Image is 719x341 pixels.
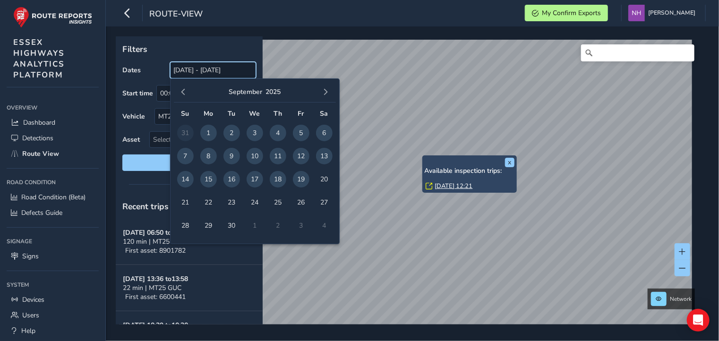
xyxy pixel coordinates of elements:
[123,274,188,283] strong: [DATE] 13:36 to 13:58
[122,89,153,98] label: Start time
[116,265,263,311] button: [DATE] 13:36 to13:5822 min | MT25 GUCFirst asset: 6600441
[247,148,263,164] span: 10
[581,44,694,61] input: Search
[177,217,194,234] span: 28
[425,167,514,175] h6: Available inspection trips:
[316,171,333,188] span: 20
[122,43,256,55] p: Filters
[7,189,99,205] a: Road Condition (Beta)
[316,125,333,141] span: 6
[316,148,333,164] span: 13
[23,118,55,127] span: Dashboard
[229,87,262,96] button: September
[200,194,217,211] span: 22
[22,311,39,320] span: Users
[249,109,260,118] span: We
[122,66,141,75] label: Dates
[177,194,194,211] span: 21
[316,194,333,211] span: 27
[505,158,514,167] button: x
[21,208,62,217] span: Defects Guide
[125,246,186,255] span: First asset: 8901782
[228,109,235,118] span: Tu
[123,321,188,330] strong: [DATE] 10:29 to 10:30
[7,115,99,130] a: Dashboard
[125,292,186,301] span: First asset: 6600441
[223,217,240,234] span: 30
[320,109,328,118] span: Sa
[7,175,99,189] div: Road Condition
[265,87,281,96] button: 2025
[150,132,240,147] span: Select an asset code
[223,194,240,211] span: 23
[628,5,699,21] button: [PERSON_NAME]
[7,130,99,146] a: Detections
[628,5,645,21] img: diamond-layout
[7,307,99,323] a: Users
[122,201,169,212] span: Recent trips
[177,171,194,188] span: 14
[293,171,309,188] span: 19
[293,125,309,141] span: 5
[7,323,99,339] a: Help
[7,234,99,248] div: Signage
[270,125,286,141] span: 4
[155,109,240,124] div: MT25 GUC
[542,9,601,17] span: My Confirm Exports
[7,278,99,292] div: System
[177,148,194,164] span: 7
[181,109,189,118] span: Su
[200,171,217,188] span: 15
[7,146,99,162] a: Route View
[223,125,240,141] span: 2
[7,292,99,307] a: Devices
[298,109,304,118] span: Fr
[122,112,145,121] label: Vehicle
[293,194,309,211] span: 26
[149,8,203,21] span: route-view
[122,154,256,171] button: Reset filters
[223,148,240,164] span: 9
[247,194,263,211] span: 24
[123,237,185,246] span: 120 min | MT25 GUC
[648,5,695,21] span: [PERSON_NAME]
[7,101,99,115] div: Overview
[119,40,692,335] canvas: Map
[123,228,188,237] strong: [DATE] 06:50 to 08:50
[204,109,213,118] span: Mo
[200,125,217,141] span: 1
[116,219,263,265] button: [DATE] 06:50 to08:50120 min | MT25 GUCFirst asset: 8901782
[7,205,99,221] a: Defects Guide
[22,295,44,304] span: Devices
[270,194,286,211] span: 25
[13,37,65,80] span: ESSEX HIGHWAYS ANALYTICS PLATFORM
[270,148,286,164] span: 11
[22,134,53,143] span: Detections
[270,171,286,188] span: 18
[22,149,59,158] span: Route View
[435,182,473,190] a: [DATE] 12:21
[274,109,282,118] span: Th
[123,283,181,292] span: 22 min | MT25 GUC
[200,217,217,234] span: 29
[247,171,263,188] span: 17
[247,125,263,141] span: 3
[13,7,92,28] img: rr logo
[22,252,39,261] span: Signs
[687,309,710,332] div: Open Intercom Messenger
[21,193,86,202] span: Road Condition (Beta)
[293,148,309,164] span: 12
[21,326,35,335] span: Help
[129,158,249,167] span: Reset filters
[122,135,140,144] label: Asset
[200,148,217,164] span: 8
[7,248,99,264] a: Signs
[670,295,692,303] span: Network
[525,5,608,21] button: My Confirm Exports
[223,171,240,188] span: 16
